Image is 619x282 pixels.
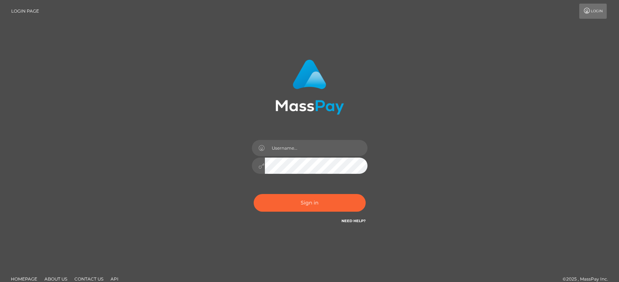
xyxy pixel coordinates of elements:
button: Sign in [254,194,366,212]
input: Username... [265,140,367,156]
img: MassPay Login [275,60,344,115]
a: Need Help? [341,219,366,223]
a: Login Page [11,4,39,19]
a: Login [579,4,607,19]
